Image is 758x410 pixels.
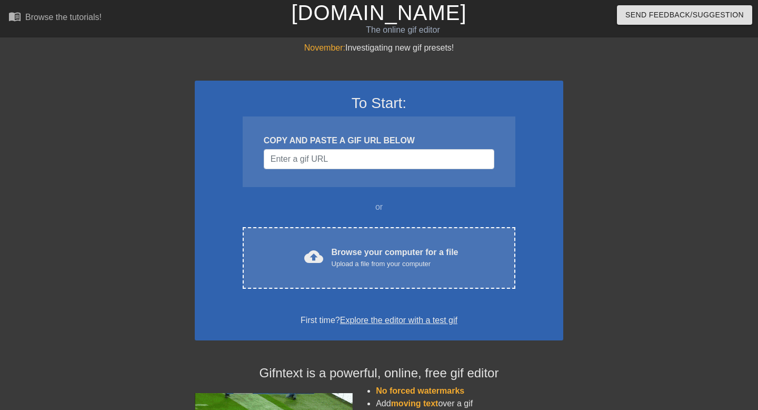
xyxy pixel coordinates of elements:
div: COPY AND PASTE A GIF URL BELOW [264,134,494,147]
a: Explore the editor with a test gif [340,316,457,325]
input: Username [264,149,494,169]
div: Investigating new gif presets! [195,42,563,54]
div: First time? [208,314,550,327]
a: [DOMAIN_NAME] [291,1,466,24]
h4: Gifntext is a powerful, online, free gif editor [195,366,563,381]
div: The online gif editor [258,24,548,36]
span: cloud_upload [304,247,323,266]
div: Upload a file from your computer [332,259,458,269]
span: November: [304,43,345,52]
div: or [222,201,536,213]
span: No forced watermarks [376,386,464,395]
div: Browse your computer for a file [332,246,458,269]
button: Send Feedback/Suggestion [617,5,752,25]
a: Browse the tutorials! [8,10,102,26]
span: moving text [391,399,438,408]
li: Add over a gif [376,397,563,410]
div: Browse the tutorials! [25,13,102,22]
span: Send Feedback/Suggestion [625,8,744,22]
h3: To Start: [208,94,550,112]
span: menu_book [8,10,21,23]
